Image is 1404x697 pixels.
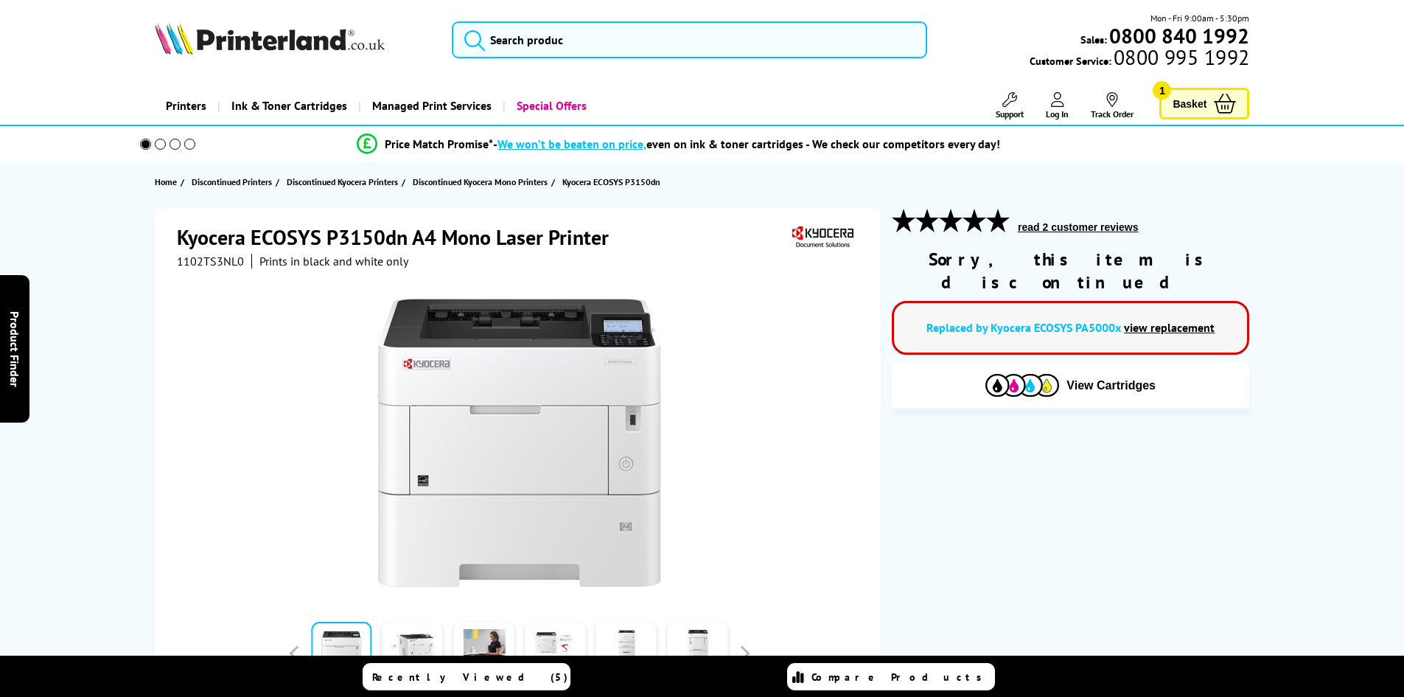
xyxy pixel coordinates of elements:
[493,136,1000,151] div: - even on ink & toner cartridges - We check our competitors every day!
[413,174,548,190] span: Discontinued Kyocera Mono Printers
[562,176,660,187] span: Kyocera ECOSYS P3150dn
[1153,81,1171,100] span: 1
[787,663,995,690] a: Compare Products
[413,174,551,190] a: Discontinued Kyocera Mono Printers
[996,108,1024,119] span: Support
[155,22,385,55] img: Printerland Logo
[177,223,624,251] h1: Kyocera ECOSYS P3150dn A4 Mono Laser Printer
[903,373,1238,398] button: View Cartridges
[385,136,493,151] span: Price Match Promise*
[789,223,856,251] img: Kyocera
[155,174,177,190] span: Home
[1159,88,1249,119] a: Basket 1
[996,92,1024,119] a: Support
[1111,50,1249,64] span: 0800 995 1992
[155,22,434,58] a: Printerland Logo
[1013,221,1142,234] button: read 2 customer reviews
[217,87,358,125] a: Ink & Toner Cartridges
[985,374,1059,397] img: Cartridges
[1124,320,1215,335] a: view replacement
[497,136,646,151] span: We won’t be beaten on price,
[1080,32,1107,46] span: Sales:
[452,21,927,58] input: Search produc
[1066,379,1156,392] span: View Cartridges
[231,87,347,125] span: Ink & Toner Cartridges
[177,254,244,268] span: 1102TS3NL0
[155,174,181,190] a: Home
[503,87,598,125] a: Special Offers
[192,174,276,190] a: Discontinued Printers
[363,663,570,690] a: Recently Viewed (5)
[259,254,408,268] i: Prints in black and white only
[1107,29,1249,43] a: 0800 840 1992
[372,670,568,684] span: Recently Viewed (5)
[287,174,402,190] a: Discontinued Kyocera Printers
[892,248,1249,294] div: Sorry, this item is discontinued
[358,87,503,125] a: Managed Print Services
[1109,22,1249,49] b: 0800 840 1992
[1173,94,1206,114] span: Basket
[1046,92,1069,119] a: Log In
[120,131,1238,157] li: modal_Promise
[1046,108,1069,119] span: Log In
[811,670,990,684] span: Compare Products
[7,311,22,386] span: Product Finder
[192,174,272,190] span: Discontinued Printers
[287,174,398,190] span: Discontinued Kyocera Printers
[1091,92,1134,119] a: Track Order
[155,87,217,125] a: Printers
[375,298,664,587] img: Kyocera ECOSYS P3150dn
[1150,11,1249,25] span: Mon - Fri 9:00am - 5:30pm
[1030,50,1249,68] span: Customer Service:
[926,320,1121,335] a: Replaced by Kyocera ECOSYS PA5000x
